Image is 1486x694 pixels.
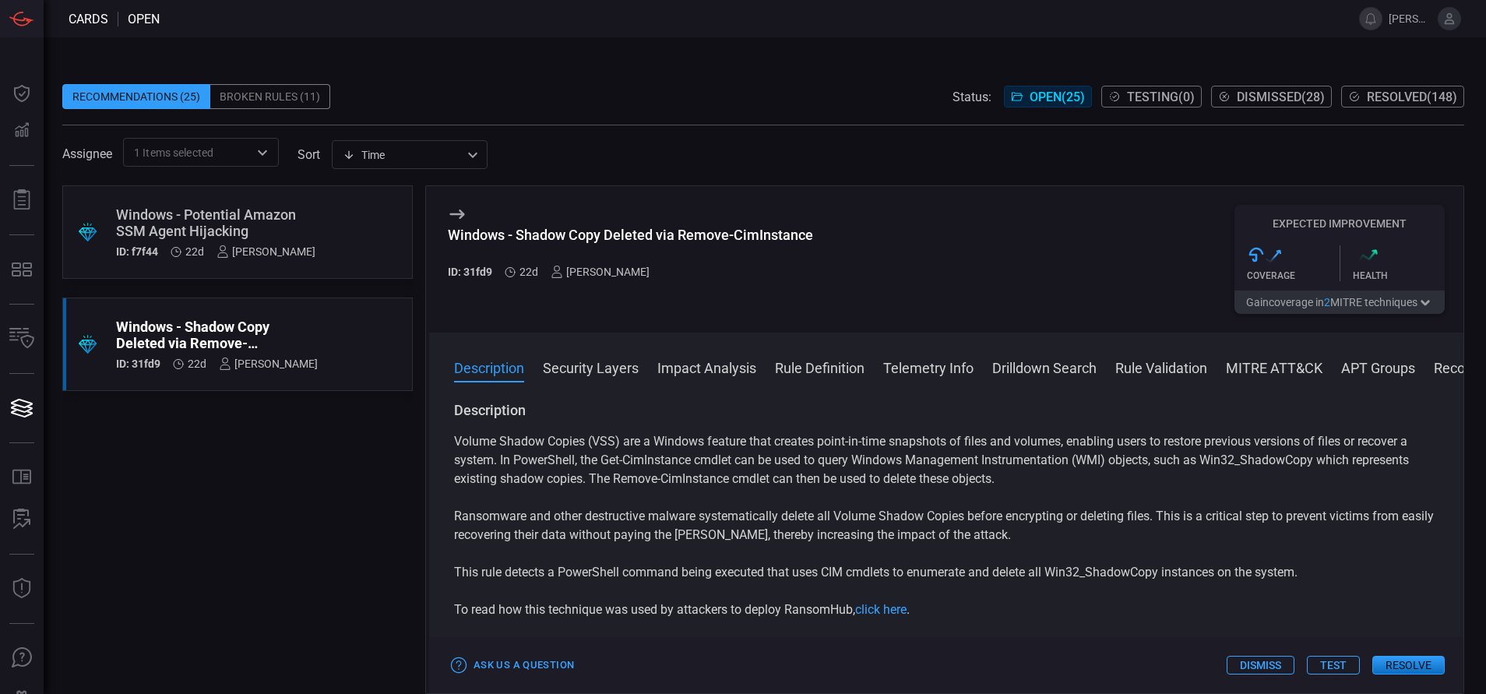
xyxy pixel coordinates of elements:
button: APT Groups [1341,358,1415,376]
button: Dismiss [1227,656,1294,675]
button: Cards [3,389,40,427]
span: [PERSON_NAME].[PERSON_NAME] [1389,12,1431,25]
span: Jul 27, 2025 10:12 AM [188,358,206,370]
div: [PERSON_NAME] [217,245,315,258]
button: Rule Validation [1115,358,1207,376]
h5: Expected Improvement [1234,217,1445,230]
div: [PERSON_NAME] [219,358,318,370]
div: Recommendations (25) [62,84,210,109]
button: Rule Catalog [3,459,40,496]
button: Ask Us a Question [448,653,578,678]
button: Gaincoverage in2MITRE techniques [1234,291,1445,314]
span: Resolved ( 148 ) [1367,90,1457,104]
span: Cards [69,12,108,26]
button: Description [454,358,524,376]
h3: Description [454,401,1438,420]
button: Resolved(148) [1341,86,1464,107]
p: To read how this technique was used by attackers to deploy RansomHub, . [454,601,1438,619]
span: Open ( 25 ) [1030,90,1085,104]
button: Drilldown Search [992,358,1097,376]
div: [PERSON_NAME] [551,266,650,278]
button: Ask Us A Question [3,639,40,677]
div: Time [343,147,463,163]
button: Open(25) [1004,86,1092,107]
div: Windows - Shadow Copy Deleted via Remove-CimInstance [116,319,318,351]
button: Threat Intelligence [3,570,40,608]
h5: ID: f7f44 [116,245,158,258]
button: Impact Analysis [657,358,756,376]
span: Dismissed ( 28 ) [1237,90,1325,104]
button: Resolve [1372,656,1445,675]
span: Assignee [62,146,112,161]
button: Dismissed(28) [1211,86,1332,107]
h5: ID: 31fd9 [448,266,492,278]
button: Detections [3,112,40,150]
button: MITRE ATT&CK [1226,358,1322,376]
button: Telemetry Info [883,358,974,376]
button: Testing(0) [1101,86,1202,107]
button: Open [252,142,273,164]
div: Coverage [1247,270,1340,281]
span: Status: [953,90,991,104]
span: 1 Items selected [134,145,213,160]
div: Windows - Potential Amazon SSM Agent Hijacking [116,206,315,239]
p: Ransomware and other destructive malware systematically delete all Volume Shadow Copies before en... [454,507,1438,544]
span: Testing ( 0 ) [1127,90,1195,104]
p: Volume Shadow Copies (VSS) are a Windows feature that creates point-in-time snapshots of files an... [454,432,1438,488]
span: Jul 27, 2025 10:12 AM [519,266,538,278]
button: Dashboard [3,75,40,112]
button: MITRE - Detection Posture [3,251,40,288]
span: open [128,12,160,26]
button: Reports [3,181,40,219]
div: Health [1353,270,1446,281]
span: Jul 27, 2025 10:12 AM [185,245,204,258]
span: 2 [1324,296,1330,308]
h5: ID: 31fd9 [116,358,160,370]
button: Security Layers [543,358,639,376]
a: click here [855,602,907,617]
div: Broken Rules (11) [210,84,330,109]
p: This rule detects a PowerShell command being executed that uses CIM cmdlets to enumerate and dele... [454,563,1438,582]
label: sort [298,147,320,162]
button: Rule Definition [775,358,864,376]
button: Test [1307,656,1360,675]
button: Inventory [3,320,40,358]
div: Windows - Shadow Copy Deleted via Remove-CimInstance [448,227,813,243]
button: ALERT ANALYSIS [3,501,40,538]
